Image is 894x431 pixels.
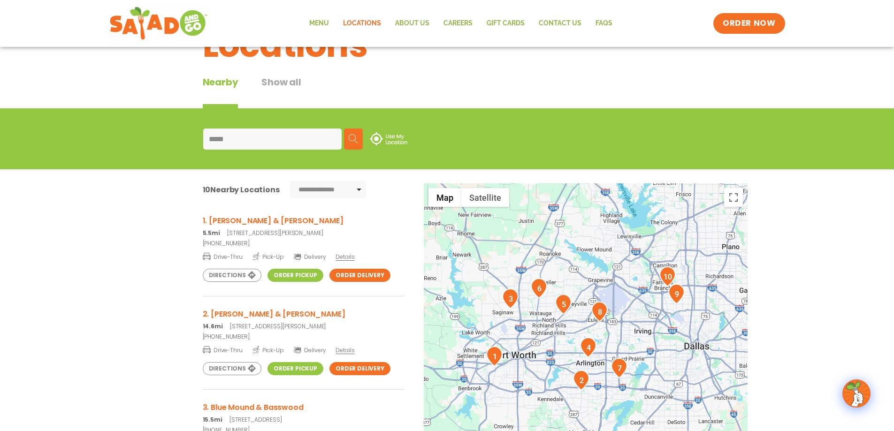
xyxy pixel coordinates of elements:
div: Tabbed content [203,75,325,108]
span: Details [336,253,354,261]
a: GIFT CARDS [480,13,532,34]
div: Nearby Locations [203,184,280,196]
a: FAQs [588,13,619,34]
button: Show satellite imagery [461,188,509,207]
h3: 1. [PERSON_NAME] & [PERSON_NAME] [203,215,405,227]
img: use-location.svg [370,132,407,145]
span: Details [336,346,354,354]
h3: 2. [PERSON_NAME] & [PERSON_NAME] [203,308,405,320]
button: Show street map [428,188,461,207]
a: Locations [336,13,388,34]
img: wpChatIcon [843,380,870,407]
a: 1. [PERSON_NAME] & [PERSON_NAME] 5.5mi[STREET_ADDRESS][PERSON_NAME] [203,215,405,237]
div: 10 [659,266,676,287]
span: ORDER NOW [723,18,775,29]
div: 9 [668,284,685,304]
a: [PHONE_NUMBER] [203,239,405,248]
a: About Us [388,13,436,34]
a: Order Pickup [267,269,323,282]
button: Toggle fullscreen view [724,188,743,207]
p: [STREET_ADDRESS] [203,416,405,424]
strong: 5.5mi [203,229,220,237]
img: new-SAG-logo-768×292 [109,5,208,42]
a: Menu [302,13,336,34]
a: 2. [PERSON_NAME] & [PERSON_NAME] 14.6mi[STREET_ADDRESS][PERSON_NAME] [203,308,405,331]
strong: 14.6mi [203,322,223,330]
p: [STREET_ADDRESS][PERSON_NAME] [203,322,405,331]
a: Directions [203,362,261,375]
a: Careers [436,13,480,34]
a: Drive-Thru Pick-Up Delivery Details [203,343,405,355]
div: Nearby [203,75,238,108]
nav: Menu [302,13,619,34]
span: Delivery [293,346,326,355]
span: Drive-Thru [203,345,243,355]
span: 10 [203,184,211,195]
div: 5 [555,294,572,314]
a: [PHONE_NUMBER] [203,333,405,341]
a: Directions [203,269,261,282]
div: 6 [531,278,547,298]
h3: 3. Blue Mound & Basswood [203,401,405,413]
a: Contact Us [532,13,588,34]
img: search.svg [349,134,358,144]
span: Drive-Thru [203,252,243,261]
div: 2 [573,370,589,390]
div: 7 [611,358,627,378]
p: [STREET_ADDRESS][PERSON_NAME] [203,229,405,237]
span: Pick-Up [252,345,284,355]
div: 1 [486,346,503,366]
div: 8 [591,302,608,322]
div: 4 [580,337,596,357]
strong: 15.5mi [203,416,222,423]
span: Pick-Up [252,252,284,261]
a: Order Pickup [267,362,323,375]
a: Order Delivery [329,362,390,375]
a: Drive-Thru Pick-Up Delivery Details [203,250,405,261]
button: Show all [261,75,301,108]
a: Order Delivery [329,269,390,282]
a: ORDER NOW [713,13,785,34]
a: 3. Blue Mound & Basswood 15.5mi[STREET_ADDRESS] [203,401,405,424]
div: 3 [502,288,519,309]
span: Delivery [293,253,326,261]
